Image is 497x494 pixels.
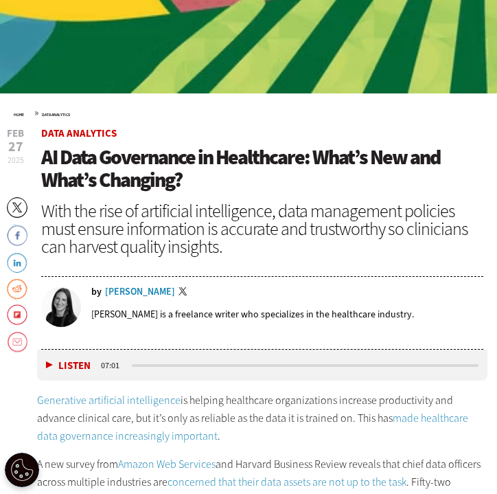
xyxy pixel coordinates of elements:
span: 27 [7,140,24,154]
div: duration [99,359,130,372]
div: With the rise of artificial intelligence, data management policies must ensure information is acc... [41,202,483,256]
a: Generative artificial intelligence [37,393,181,407]
span: by [91,287,102,297]
a: [PERSON_NAME] [105,287,175,297]
div: » [14,107,483,118]
span: AI Data Governance in Healthcare: What’s New and What’s Changing? [41,144,440,194]
a: Home [14,112,24,117]
a: made healthcare data governance increasingly important [37,411,468,443]
div: media player [37,350,488,381]
span: 2025 [8,155,24,166]
a: Data Analytics [41,126,117,140]
span: Feb [7,128,24,139]
a: Data Analytics [42,112,70,117]
button: Open Preferences [5,453,39,487]
img: Erin Laviola [41,287,81,327]
div: Cookie Settings [5,453,39,487]
a: concerned that their data assets are not up to the task [167,475,406,489]
a: Amazon Web Services [118,457,216,471]
p: [PERSON_NAME] is a freelance writer who specializes in the healthcare industry. [91,308,414,321]
p: is helping healthcare organizations increase productivity and advance clinical care, but it’s onl... [37,392,488,445]
button: Listen [46,361,91,371]
a: Twitter [178,287,191,298]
